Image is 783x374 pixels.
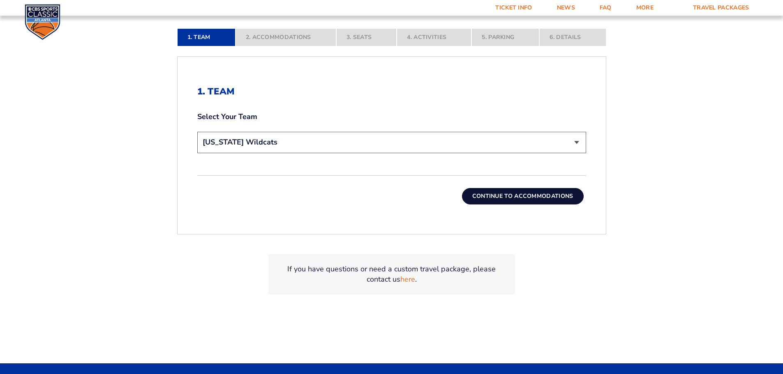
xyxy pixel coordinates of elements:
label: Select Your Team [197,112,586,122]
a: here [400,274,415,285]
img: CBS Sports Classic [25,4,60,40]
p: If you have questions or need a custom travel package, please contact us . [278,264,505,285]
h2: 1. Team [197,86,586,97]
button: Continue To Accommodations [462,188,584,204]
